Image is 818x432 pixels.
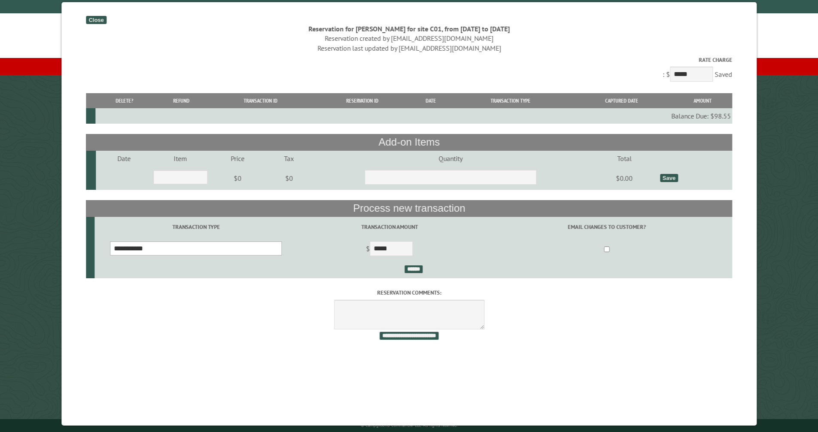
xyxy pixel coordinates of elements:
th: Reservation ID [313,93,412,108]
th: Captured Date [571,93,672,108]
th: Process new transaction [86,200,732,216]
td: Quantity [311,151,590,166]
th: Add-on Items [86,134,732,150]
div: : $ [86,56,732,84]
td: Total [590,151,658,166]
td: Item [152,151,209,166]
th: Refund [154,93,209,108]
th: Delete? [95,93,153,108]
div: Close [86,16,106,24]
div: Reservation last updated by [EMAIL_ADDRESS][DOMAIN_NAME] [86,43,732,53]
td: Tax [267,151,311,166]
div: Reservation for [PERSON_NAME] for site C01, from [DATE] to [DATE] [86,24,732,33]
td: $0.00 [590,166,658,190]
td: $0 [267,166,311,190]
th: Amount [672,93,732,108]
td: $ [297,237,481,262]
label: Transaction Type [96,223,296,231]
div: Reservation created by [EMAIL_ADDRESS][DOMAIN_NAME] [86,33,732,43]
td: Price [209,151,267,166]
td: Balance Due: $98.55 [95,108,732,124]
td: $0 [209,166,267,190]
th: Date [412,93,450,108]
td: Date [95,151,152,166]
label: Email changes to customer? [483,223,731,231]
th: Transaction Type [450,93,571,108]
label: Transaction Amount [298,223,480,231]
div: Save [660,174,678,182]
small: © Campground Commander LLC. All rights reserved. [361,423,458,428]
label: Rate Charge [86,56,732,64]
label: Reservation comments: [86,289,732,297]
th: Transaction ID [208,93,312,108]
span: Saved [715,70,732,79]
